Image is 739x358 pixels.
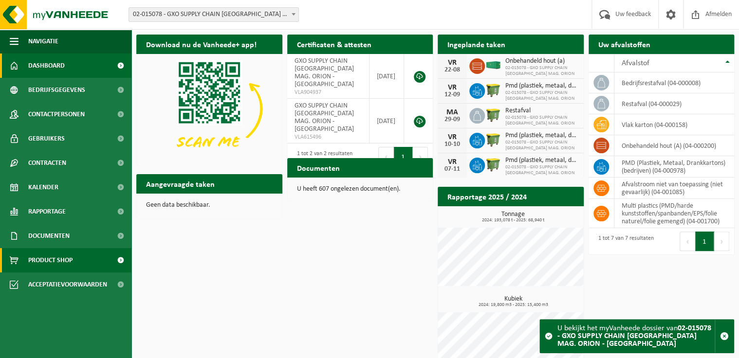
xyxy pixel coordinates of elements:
span: 02-015078 - GXO SUPPLY CHAIN [GEOGRAPHIC_DATA] MAG. ORION [505,90,579,102]
span: Acceptatievoorwaarden [28,272,107,297]
img: WB-1100-HPE-GN-51 [485,156,501,173]
span: 02-015078 - GXO SUPPLY CHAIN [GEOGRAPHIC_DATA] MAG. ORION [505,140,579,151]
td: restafval (04-000029) [614,93,735,114]
h2: Certificaten & attesten [287,35,381,54]
td: afvalstroom niet van toepassing (niet gevaarlijk) (04-001085) [614,178,735,199]
td: onbehandeld hout (A) (04-000200) [614,135,735,156]
td: [DATE] [369,54,404,99]
span: GXO SUPPLY CHAIN [GEOGRAPHIC_DATA] MAG. ORION - [GEOGRAPHIC_DATA] [295,102,354,133]
span: Navigatie [28,29,58,54]
h2: Ingeplande taken [438,35,515,54]
h3: Tonnage [443,211,584,223]
td: vlak karton (04-000158) [614,114,735,135]
p: U heeft 607 ongelezen document(en). [297,186,424,193]
td: bedrijfsrestafval (04-000008) [614,72,735,93]
span: Product Shop [28,248,73,272]
span: 2024: 19,800 m3 - 2025: 15,400 m3 [443,303,584,307]
strong: 02-015078 - GXO SUPPLY CHAIN [GEOGRAPHIC_DATA] MAG. ORION - [GEOGRAPHIC_DATA] [557,324,711,348]
div: MA [443,108,462,116]
td: [DATE] [369,99,404,143]
h2: Rapportage 2025 / 2024 [438,187,536,206]
div: VR [443,84,462,91]
span: Dashboard [28,54,65,78]
h2: Aangevraagde taken [136,174,224,193]
h2: Uw afvalstoffen [589,35,660,54]
img: WB-1100-HPE-GN-51 [485,131,501,148]
span: 02-015078 - GXO SUPPLY CHAIN [GEOGRAPHIC_DATA] MAG. ORION [505,65,579,77]
h3: Kubiek [443,296,584,307]
div: VR [443,59,462,67]
span: Restafval [505,107,579,115]
span: 02-015078 - GXO SUPPLY CHAIN ANTWERPEN MAG. ORION - ANTWERPEN [129,8,298,21]
div: U bekijkt het myVanheede dossier van [557,320,715,353]
img: Download de VHEPlus App [136,54,282,163]
span: 2024: 193,078 t - 2025: 68,940 t [443,218,584,223]
h2: Download nu de Vanheede+ app! [136,35,266,54]
a: Bekijk rapportage [511,206,583,225]
span: VLA904937 [295,89,362,96]
td: PMD (Plastiek, Metaal, Drankkartons) (bedrijven) (04-000978) [614,156,735,178]
div: 1 tot 7 van 7 resultaten [593,231,654,252]
div: 29-09 [443,116,462,123]
span: Kalender [28,175,58,199]
span: Rapportage [28,199,66,224]
img: WB-1100-HPE-GN-50 [485,107,501,123]
span: Pmd (plastiek, metaal, drankkartons) (bedrijven) [505,157,579,164]
img: WB-1100-HPE-GN-51 [485,82,501,98]
span: 02-015078 - GXO SUPPLY CHAIN ANTWERPEN MAG. ORION - ANTWERPEN [129,7,299,22]
span: GXO SUPPLY CHAIN [GEOGRAPHIC_DATA] MAG. ORION - [GEOGRAPHIC_DATA] [295,57,354,88]
span: Gebruikers [28,126,65,151]
span: Pmd (plastiek, metaal, drankkartons) (bedrijven) [505,132,579,140]
td: multi plastics (PMD/harde kunststoffen/spanbanden/EPS/folie naturel/folie gemengd) (04-001700) [614,199,735,228]
div: 12-09 [443,91,462,98]
span: Contactpersonen [28,102,85,126]
button: 1 [394,147,413,166]
p: Geen data beschikbaar. [146,202,273,209]
img: HK-XC-40-GN-00 [485,61,501,70]
span: Afvalstof [622,59,649,67]
div: 22-08 [443,67,462,73]
button: Previous [680,232,695,251]
span: Bedrijfsgegevens [28,78,85,102]
span: 02-015078 - GXO SUPPLY CHAIN [GEOGRAPHIC_DATA] MAG. ORION [505,115,579,126]
h2: Documenten [287,158,350,177]
span: Contracten [28,151,66,175]
span: Onbehandeld hout (a) [505,57,579,65]
span: Pmd (plastiek, metaal, drankkartons) (bedrijven) [505,82,579,90]
button: Next [413,147,428,166]
div: 10-10 [443,141,462,148]
span: 02-015078 - GXO SUPPLY CHAIN [GEOGRAPHIC_DATA] MAG. ORION [505,164,579,176]
div: 1 tot 2 van 2 resultaten [292,146,352,167]
div: VR [443,133,462,141]
button: 1 [695,232,714,251]
button: Previous [378,147,394,166]
div: VR [443,158,462,166]
span: Documenten [28,224,70,248]
button: Next [714,232,729,251]
span: VLA615496 [295,133,362,141]
div: 07-11 [443,166,462,173]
